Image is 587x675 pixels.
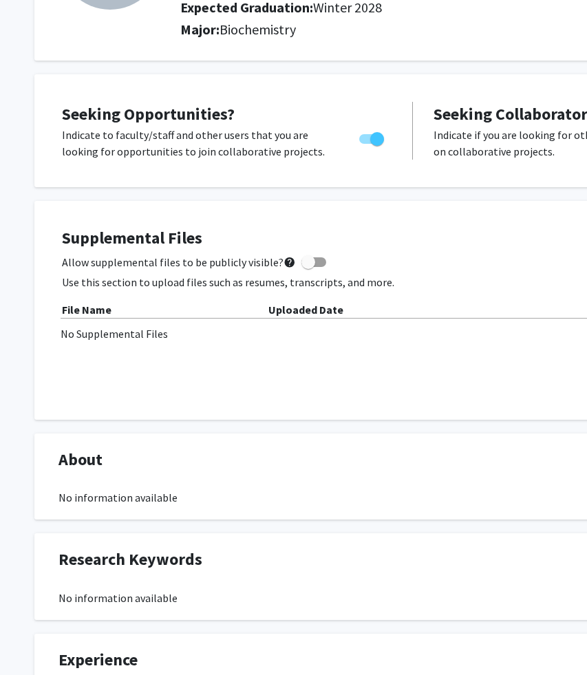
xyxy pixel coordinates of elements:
iframe: Chat [10,613,58,665]
p: Indicate to faculty/staff and other users that you are looking for opportunities to join collabor... [62,127,333,160]
span: Biochemistry [220,21,296,38]
span: Seeking Opportunities? [62,103,235,125]
div: Toggle [354,127,392,147]
b: Uploaded Date [268,303,343,317]
span: Allow supplemental files to be publicly visible? [62,254,296,270]
span: Experience [58,647,138,672]
span: Research Keywords [58,547,202,572]
span: About [58,447,103,472]
b: File Name [62,303,111,317]
mat-icon: help [284,254,296,270]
